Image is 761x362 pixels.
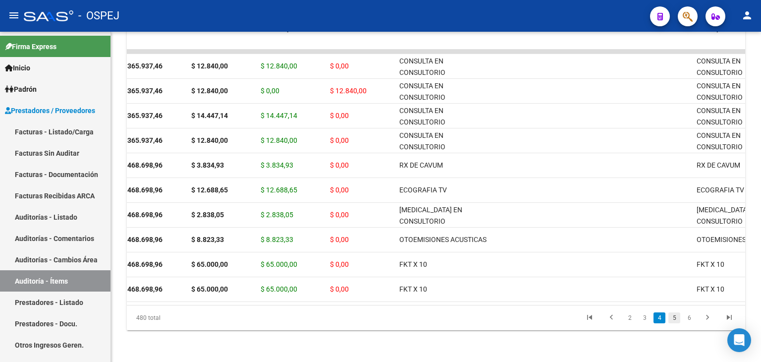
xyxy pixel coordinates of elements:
[330,260,349,268] span: $ 0,00
[122,136,163,144] strong: $ 365.937,46
[8,9,20,21] mat-icon: menu
[399,107,445,126] span: CONSULTA EN CONSULTORIO
[191,161,224,169] strong: $ 3.834,93
[5,41,56,52] span: Firma Express
[697,107,743,126] span: CONSULTA EN CONSULTORIO
[5,62,30,73] span: Inicio
[624,312,636,323] a: 2
[698,312,717,323] a: go to next page
[330,62,349,70] span: $ 0,00
[261,211,293,219] span: $ 2.838,05
[622,309,637,326] li: page 2
[682,309,697,326] li: page 6
[191,62,228,70] strong: $ 12.840,00
[741,9,753,21] mat-icon: person
[639,312,651,323] a: 3
[399,57,445,76] span: CONSULTA EN CONSULTORIO
[653,312,665,323] a: 4
[191,87,228,95] strong: $ 12.840,00
[5,84,37,95] span: Padrón
[261,112,297,120] span: $ 14.447,14
[399,260,427,268] span: FKT X 10
[122,161,163,169] strong: $ 468.698,96
[187,18,257,51] datatable-header-cell: Monto Item
[257,18,326,51] datatable-header-cell: Monto Aprobado
[191,211,224,219] strong: $ 2.838,05
[261,236,293,243] span: $ 8.823,33
[330,136,349,144] span: $ 0,00
[261,87,279,95] span: $ 0,00
[399,186,447,194] span: ECOGRAFIA TV
[697,161,740,169] span: RX DE CAVUM
[191,285,228,293] strong: $ 65.000,00
[652,309,667,326] li: page 4
[122,236,163,243] strong: $ 468.698,96
[191,260,228,268] strong: $ 65.000,00
[330,87,367,95] span: $ 12.840,00
[602,312,621,323] a: go to previous page
[261,62,297,70] span: $ 12.840,00
[5,105,95,116] span: Prestadores / Proveedores
[697,57,743,76] span: CONSULTA EN CONSULTORIO
[122,112,163,120] strong: $ 365.937,46
[118,18,187,51] datatable-header-cell: Monto Factura
[330,285,349,293] span: $ 0,00
[122,186,163,194] strong: $ 468.698,96
[668,312,680,323] a: 5
[667,309,682,326] li: page 5
[122,211,163,219] strong: $ 468.698,96
[395,18,494,51] datatable-header-cell: Comentario
[261,285,297,293] span: $ 65.000,00
[399,82,445,101] span: CONSULTA EN CONSULTORIO
[697,206,760,225] span: [MEDICAL_DATA] EN CONSULTORIO
[330,236,349,243] span: $ 0,00
[122,87,163,95] strong: $ 365.937,46
[683,312,695,323] a: 6
[330,161,349,169] span: $ 0,00
[191,136,228,144] strong: $ 12.840,00
[697,82,743,101] span: CONSULTA EN CONSULTORIO
[261,186,297,194] span: $ 12.688,65
[399,131,445,151] span: CONSULTA EN CONSULTORIO
[697,260,724,268] span: FKT X 10
[697,285,724,293] span: FKT X 10
[697,186,744,194] span: ECOGRAFIA TV
[399,161,443,169] span: RX DE CAVUM
[330,211,349,219] span: $ 0,00
[399,236,487,243] span: OTOEMISIONES ACUSTICAS
[399,285,427,293] span: FKT X 10
[326,18,395,51] datatable-header-cell: Monto Debitado
[78,5,119,27] span: - OSPEJ
[720,312,739,323] a: go to last page
[191,186,228,194] strong: $ 12.688,65
[697,131,743,151] span: CONSULTA EN CONSULTORIO
[261,260,297,268] span: $ 65.000,00
[122,62,163,70] strong: $ 365.937,46
[330,186,349,194] span: $ 0,00
[127,305,249,330] div: 480 total
[727,328,751,352] div: Open Intercom Messenger
[330,112,349,120] span: $ 0,00
[261,136,297,144] span: $ 12.840,00
[191,236,224,243] strong: $ 8.823,33
[594,18,693,51] datatable-header-cell: Comentario OS
[494,18,594,51] datatable-header-cell: Comentario Gerenciador
[122,260,163,268] strong: $ 468.698,96
[261,161,293,169] span: $ 3.834,93
[122,285,163,293] strong: $ 468.698,96
[580,312,599,323] a: go to first page
[637,309,652,326] li: page 3
[191,112,228,120] strong: $ 14.447,14
[399,206,462,225] span: [MEDICAL_DATA] EN CONSULTORIO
